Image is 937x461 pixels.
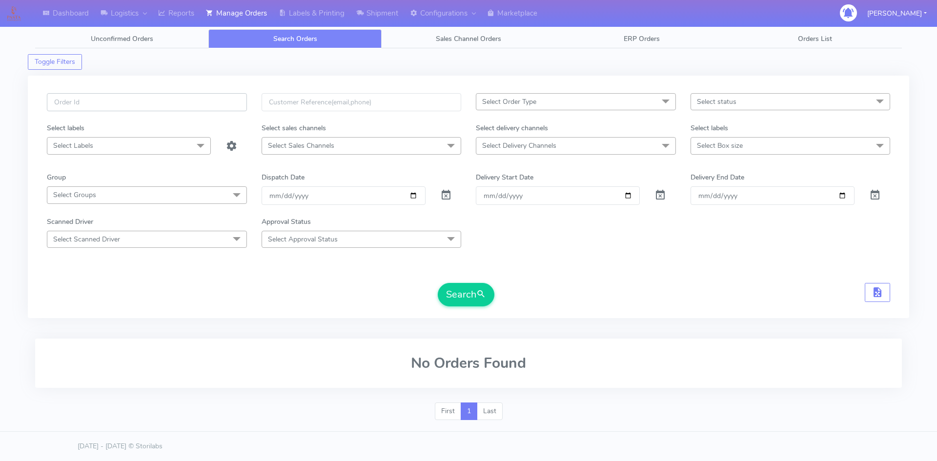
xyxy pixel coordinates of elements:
span: Unconfirmed Orders [91,34,153,43]
label: Select labels [47,123,84,133]
label: Delivery End Date [691,172,744,182]
span: Orders List [798,34,832,43]
a: 1 [461,402,477,420]
label: Select sales channels [262,123,326,133]
span: Select status [697,97,736,106]
label: Dispatch Date [262,172,305,182]
input: Customer Reference(email,phone) [262,93,462,111]
span: Select Order Type [482,97,536,106]
span: Select Labels [53,141,93,150]
span: Search Orders [273,34,317,43]
ul: Tabs [35,29,902,48]
label: Approval Status [262,217,311,227]
h2: No Orders Found [47,355,890,371]
span: Select Approval Status [268,235,338,244]
span: Select Box size [697,141,743,150]
label: Select labels [691,123,728,133]
span: Select Groups [53,190,96,200]
input: Order Id [47,93,247,111]
button: Toggle Filters [28,54,82,70]
button: Search [438,283,494,306]
label: Delivery Start Date [476,172,533,182]
span: Select Scanned Driver [53,235,120,244]
span: Select Sales Channels [268,141,334,150]
label: Scanned Driver [47,217,93,227]
span: ERP Orders [624,34,660,43]
button: [PERSON_NAME] [860,3,934,23]
label: Group [47,172,66,182]
span: Sales Channel Orders [436,34,501,43]
span: Select Delivery Channels [482,141,556,150]
label: Select delivery channels [476,123,548,133]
